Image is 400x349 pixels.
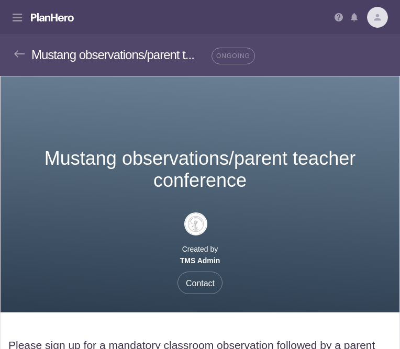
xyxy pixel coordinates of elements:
[31,13,74,21] img: Logo white planhero
[177,243,223,289] p: Created by
[212,48,255,64] span: ONGOING
[351,13,358,21] img: Notifications
[367,7,388,28] img: Davatar
[31,48,194,62] span: Mustang observations/parent t...
[12,44,31,65] a: Back arrow gray
[177,272,223,294] span: Contact
[335,13,343,21] img: Help icon
[180,256,220,265] span: TMS Admin
[184,212,207,235] img: Logo 14
[8,148,392,192] h1: Mustang observations/parent teacher conference
[14,50,25,58] img: Back arrow gray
